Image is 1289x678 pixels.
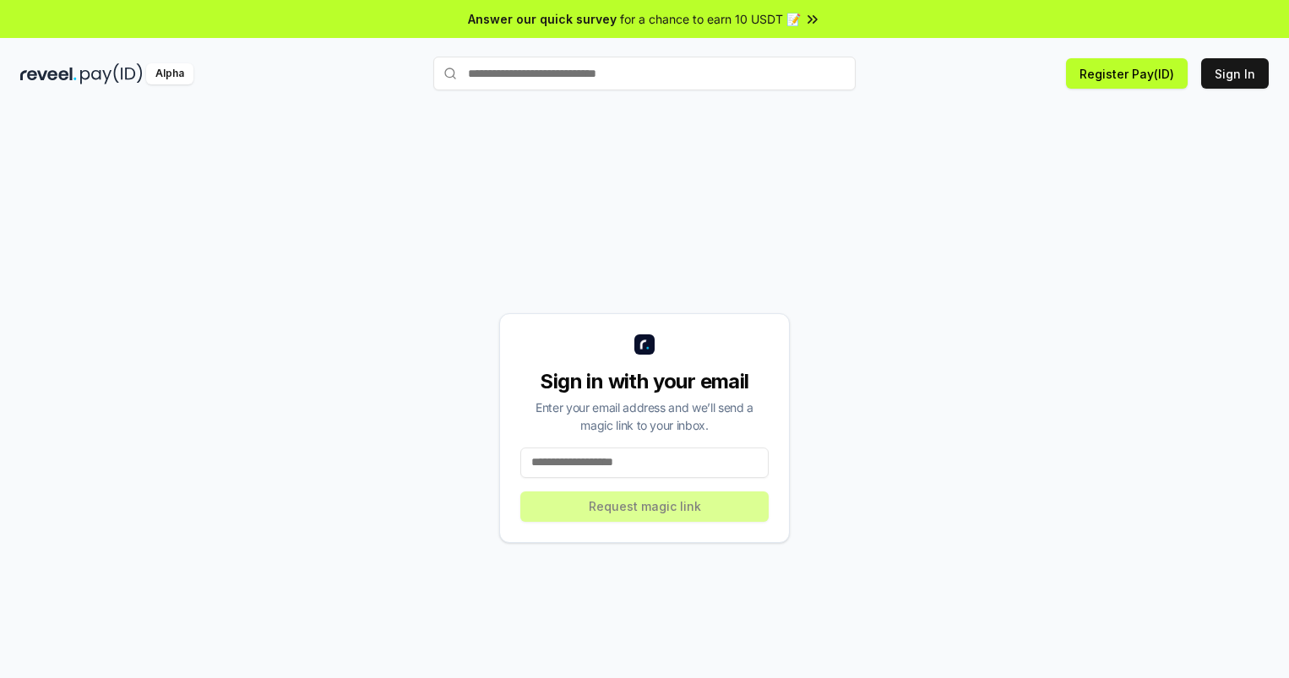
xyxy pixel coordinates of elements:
img: logo_small [634,334,655,355]
img: reveel_dark [20,63,77,84]
span: Answer our quick survey [468,10,617,28]
span: for a chance to earn 10 USDT 📝 [620,10,801,28]
div: Enter your email address and we’ll send a magic link to your inbox. [520,399,769,434]
img: pay_id [80,63,143,84]
button: Register Pay(ID) [1066,58,1188,89]
div: Alpha [146,63,193,84]
div: Sign in with your email [520,368,769,395]
button: Sign In [1201,58,1269,89]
